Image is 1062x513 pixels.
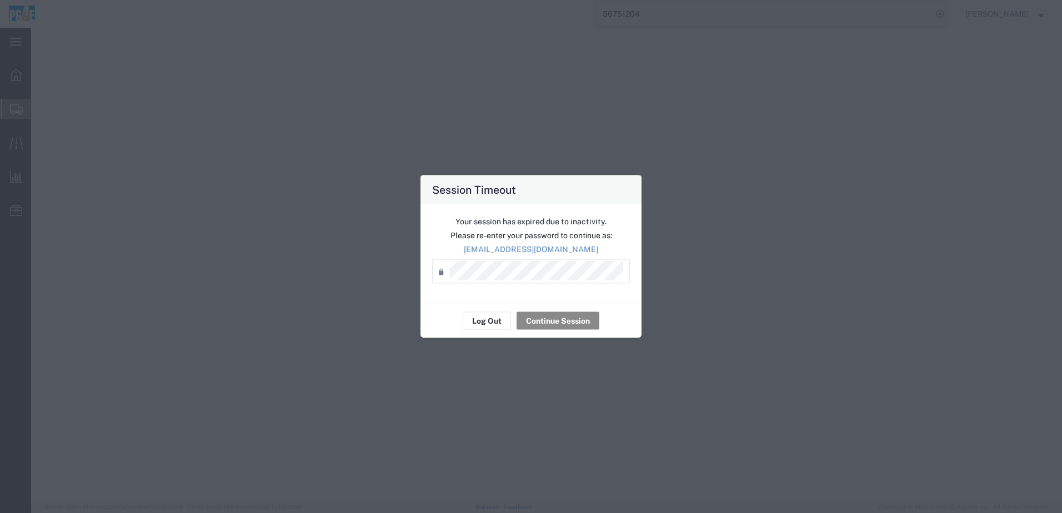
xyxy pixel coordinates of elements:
[463,312,511,330] button: Log Out
[432,244,630,255] p: [EMAIL_ADDRESS][DOMAIN_NAME]
[432,182,516,198] h4: Session Timeout
[517,312,599,330] button: Continue Session
[432,216,630,228] p: Your session has expired due to inactivity.
[432,230,630,242] p: Please re-enter your password to continue as:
